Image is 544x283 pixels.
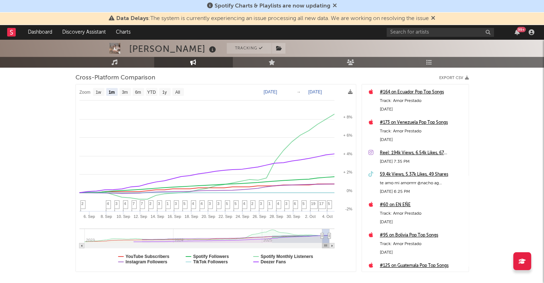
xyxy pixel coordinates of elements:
[286,214,300,219] text: 30. Sep
[343,170,352,174] text: + 2%
[380,262,465,270] a: #125 on Guatemala Pop Top Songs
[150,214,164,219] text: 14. Sep
[235,214,249,219] text: 24. Sep
[108,90,114,95] text: 1m
[215,3,330,9] span: Spotify Charts & Playlists are now updating
[296,89,301,94] text: →
[387,28,494,37] input: Search for artists
[380,157,465,166] div: [DATE] 7:35 PM
[226,201,228,206] span: 5
[380,105,465,114] div: [DATE]
[82,201,84,206] span: 2
[133,201,135,206] span: 7
[116,16,429,21] span: : The system is currently experiencing an issue processing all new data. We are working on resolv...
[201,201,203,206] span: 4
[235,201,237,206] span: 5
[380,209,465,218] div: Track: Amor Prestado
[294,201,296,206] span: 6
[264,89,277,94] text: [DATE]
[308,89,322,94] text: [DATE]
[79,90,90,95] text: Zoom
[380,127,465,136] div: Track: Amor Prestado
[135,90,141,95] text: 6m
[347,189,352,193] text: 0%
[380,118,465,127] a: #173 on Venezuela Pop Top Songs
[167,201,169,206] span: 1
[380,136,465,144] div: [DATE]
[95,90,101,95] text: 1w
[303,201,305,206] span: 5
[150,201,152,206] span: 2
[269,201,271,206] span: 1
[515,29,520,35] button: 99+
[251,201,254,206] span: 2
[162,90,167,95] text: 1y
[517,27,526,32] div: 99 +
[380,248,465,257] div: [DATE]
[333,3,337,9] span: Dismiss
[141,201,143,206] span: 7
[380,88,465,97] a: #164 on Ecuador Pop Top Songs
[175,201,177,206] span: 3
[158,201,160,206] span: 3
[23,25,57,39] a: Dashboard
[217,201,220,206] span: 3
[116,16,148,21] span: Data Delays
[57,25,111,39] a: Discovery Assistant
[343,152,352,156] text: + 4%
[380,97,465,105] div: Track: Amor Prestado
[380,170,465,179] a: 59.4k Views, 5.37k Likes, 49 Shares
[328,201,330,206] span: 5
[192,201,194,206] span: 4
[380,179,465,187] div: te amo mi amorrrrr @nacho ag #nuevamusica #yamisafdie #manuelturizo
[129,43,218,55] div: [PERSON_NAME]
[101,214,112,219] text: 8. Sep
[243,201,245,206] span: 4
[260,201,262,206] span: 3
[380,187,465,196] div: [DATE] 6:25 PM
[227,43,271,54] button: Tracking
[126,254,170,259] text: YouTube Subscribers
[133,214,147,219] text: 12. Sep
[193,259,227,264] text: TikTok Followers
[219,214,232,219] text: 22. Sep
[116,201,118,206] span: 3
[311,201,315,206] span: 19
[260,254,313,259] text: Spotify Monthly Listeners
[193,254,229,259] text: Spotify Followers
[147,90,156,95] text: YTD
[319,201,324,206] span: 17
[380,149,465,157] a: Reel: 194k Views, 6.54k Likes, 67 Comments
[380,240,465,248] div: Track: Amor Prestado
[439,76,469,80] button: Export CSV
[209,201,211,206] span: 3
[83,214,95,219] text: 6. Sep
[380,201,465,209] a: #60 on EN EÑE
[431,16,435,21] span: Dismiss
[175,90,180,95] text: All
[322,214,332,219] text: 4. Oct
[253,214,266,219] text: 26. Sep
[285,201,288,206] span: 3
[184,214,198,219] text: 18. Sep
[305,214,315,219] text: 2. Oct
[380,270,465,279] div: Track: Amor Prestado
[343,115,352,119] text: + 8%
[380,231,465,240] a: #95 on Bolivia Pop Top Songs
[75,74,155,82] span: Cross-Platform Comparison
[345,207,352,211] text: -2%
[277,201,279,206] span: 4
[122,90,128,95] text: 3m
[111,25,136,39] a: Charts
[269,214,283,219] text: 28. Sep
[124,201,126,206] span: 4
[260,259,286,264] text: Deezer Fans
[167,214,181,219] text: 16. Sep
[201,214,215,219] text: 20. Sep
